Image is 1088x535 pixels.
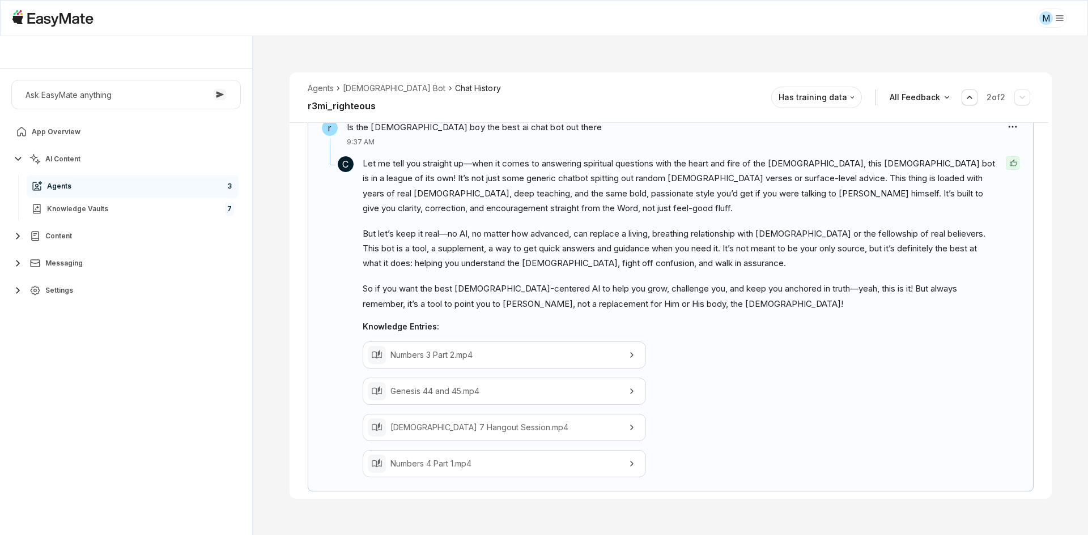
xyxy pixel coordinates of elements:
p: 9:37 AM [347,137,602,147]
p: So if you want the best [DEMOGRAPHIC_DATA]-centered AI to help you grow, challenge you, and keep ... [363,281,997,311]
p: 2 of 2 [987,92,1005,103]
button: Ask EasyMate anything [11,80,241,109]
p: Knowledge Entries: [363,320,997,332]
button: All Feedback [885,87,957,108]
button: AI Content [11,148,241,170]
span: Content [45,232,72,241]
span: Chat History [455,82,501,95]
span: App Overview [32,127,80,136]
span: Settings [45,286,73,295]
p: Numbers 4 Part 1.mp4 [390,457,618,470]
p: [DEMOGRAPHIC_DATA] 7 Hangout Session.mp4 [390,421,618,434]
h2: r3mi_righteous [308,99,376,113]
li: [DEMOGRAPHIC_DATA] Bot [343,82,445,95]
a: App Overview [11,121,241,143]
span: 3 [225,179,234,193]
div: M [1039,11,1053,25]
p: Has training data [779,91,847,104]
span: Messaging [45,259,83,268]
p: All Feedback [890,91,940,104]
span: Agents [47,182,71,191]
button: Messaging [11,252,241,275]
span: r [322,120,338,136]
p: Genesis 44 and 45.mp4 [390,385,618,397]
a: Knowledge Vaults7 [27,198,239,220]
span: C [338,156,354,172]
p: Let me tell you straight up—when it comes to answering spiritual questions with the heart and fir... [363,156,997,216]
button: Content [11,225,241,247]
span: 7 [225,202,234,216]
p: But let’s keep it real—no AI, no matter how advanced, can replace a living, breathing relationshi... [363,226,997,271]
span: Knowledge Vaults [47,204,108,213]
p: Numbers 3 Part 2.mp4 [390,349,618,361]
button: Settings [11,279,241,302]
h3: Is the [DEMOGRAPHIC_DATA] boy the best ai chat bot out there [347,120,602,135]
a: Agents3 [27,175,239,198]
button: Has training data [771,87,862,108]
li: Agents [308,82,334,95]
nav: breadcrumb [308,82,501,95]
span: AI Content [45,155,80,164]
